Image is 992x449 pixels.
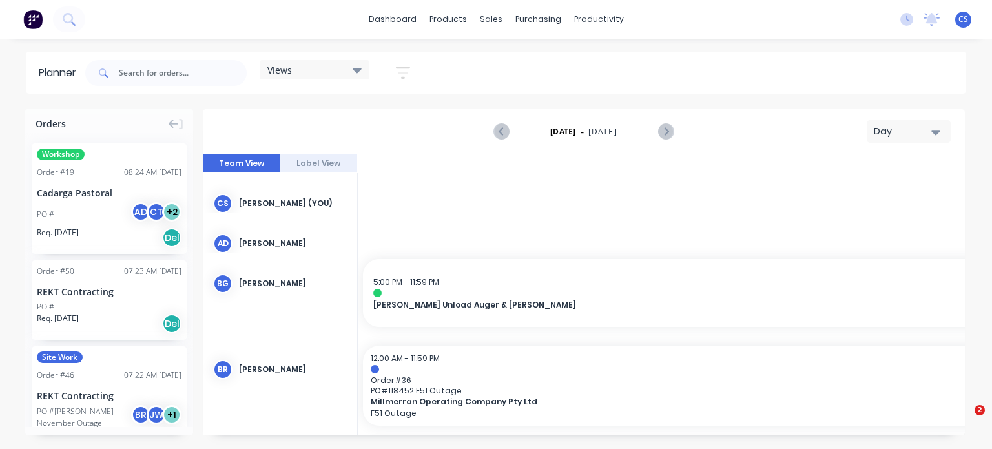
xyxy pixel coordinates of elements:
button: Label View [280,154,358,173]
div: PO # [37,301,54,313]
span: Orders [36,117,66,131]
div: AD [131,202,150,222]
div: CS [213,194,232,213]
span: Req. [DATE] [37,313,79,324]
div: 07:22 AM [DATE] [124,370,181,381]
div: JW [147,405,166,424]
iframe: Intercom live chat [948,405,979,436]
div: + 1 [162,405,181,424]
input: Search for orders... [119,60,247,86]
span: Req. [DATE] [37,227,79,238]
span: 12:00 AM - 11:59 PM [371,353,440,364]
div: REKT Contracting [37,285,181,298]
div: Del [162,228,181,247]
div: Order # 50 [37,266,74,277]
span: [DATE] [588,126,617,138]
div: 07:23 AM [DATE] [124,266,181,277]
div: productivity [568,10,630,29]
button: Team View [203,154,280,173]
a: dashboard [362,10,423,29]
span: CS [958,14,968,25]
button: Day [867,120,951,143]
div: CT [147,202,166,222]
div: [PERSON_NAME] [239,238,347,249]
div: PO #[PERSON_NAME] November Outage [37,406,135,429]
span: Site Work [37,351,83,363]
div: 08:24 AM [DATE] [124,167,181,178]
div: BG [213,274,232,293]
strong: [DATE] [550,126,576,138]
div: Del [162,314,181,333]
div: sales [473,10,509,29]
div: Order # 46 [37,370,74,381]
div: Planner [39,65,83,81]
button: Next page [658,123,673,140]
div: products [423,10,473,29]
div: [PERSON_NAME] [239,278,347,289]
div: [PERSON_NAME] (You) [239,198,347,209]
span: 2 [975,405,985,415]
div: Order # 19 [37,167,74,178]
div: PO # [37,209,54,220]
div: purchasing [509,10,568,29]
div: Day [874,125,933,138]
div: AD [213,234,232,253]
div: REKT Contracting [37,389,181,402]
div: Cadarga Pastoral [37,186,181,200]
div: + 2 [162,202,181,222]
span: 5:00 PM - 11:59 PM [373,277,439,287]
img: Factory [23,10,43,29]
div: BR [213,360,232,379]
span: Views [267,63,292,77]
button: Previous page [495,123,510,140]
span: Workshop [37,149,85,160]
span: - [581,124,584,140]
div: BR [131,405,150,424]
div: [PERSON_NAME] [239,364,347,375]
